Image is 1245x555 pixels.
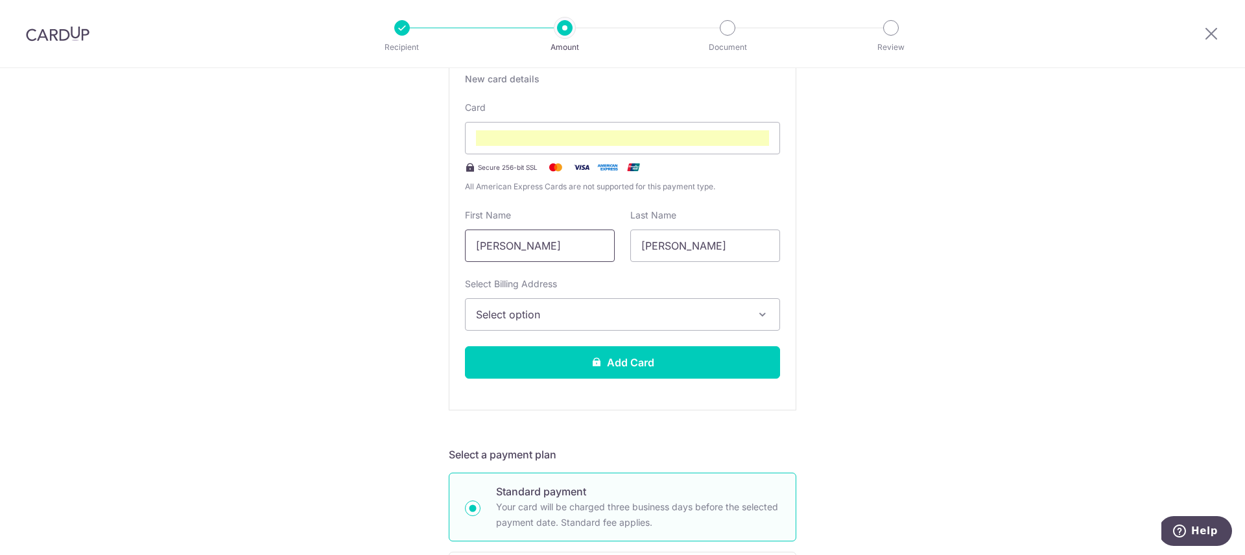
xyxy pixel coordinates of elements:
[496,499,780,530] p: Your card will be charged three business days before the selected payment date. Standard fee appl...
[496,484,780,499] p: Standard payment
[476,307,746,322] span: Select option
[843,41,939,54] p: Review
[543,159,569,175] img: Mastercard
[465,209,511,222] label: First Name
[478,162,538,172] span: Secure 256-bit SSL
[465,346,780,379] button: Add Card
[465,230,615,262] input: Cardholder First Name
[449,447,796,462] h5: Select a payment plan
[465,277,557,290] label: Select Billing Address
[26,26,89,41] img: CardUp
[630,230,780,262] input: Cardholder Last Name
[595,159,621,175] img: .alt.amex
[517,41,613,54] p: Amount
[354,41,450,54] p: Recipient
[465,298,780,331] button: Select option
[465,73,780,86] div: New card details
[680,41,776,54] p: Document
[621,159,646,175] img: .alt.unionpay
[476,130,769,146] iframe: Secure card payment input frame
[630,209,676,222] label: Last Name
[569,159,595,175] img: Visa
[465,180,780,193] span: All American Express Cards are not supported for this payment type.
[465,101,486,114] label: Card
[1161,516,1232,549] iframe: Opens a widget where you can find more information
